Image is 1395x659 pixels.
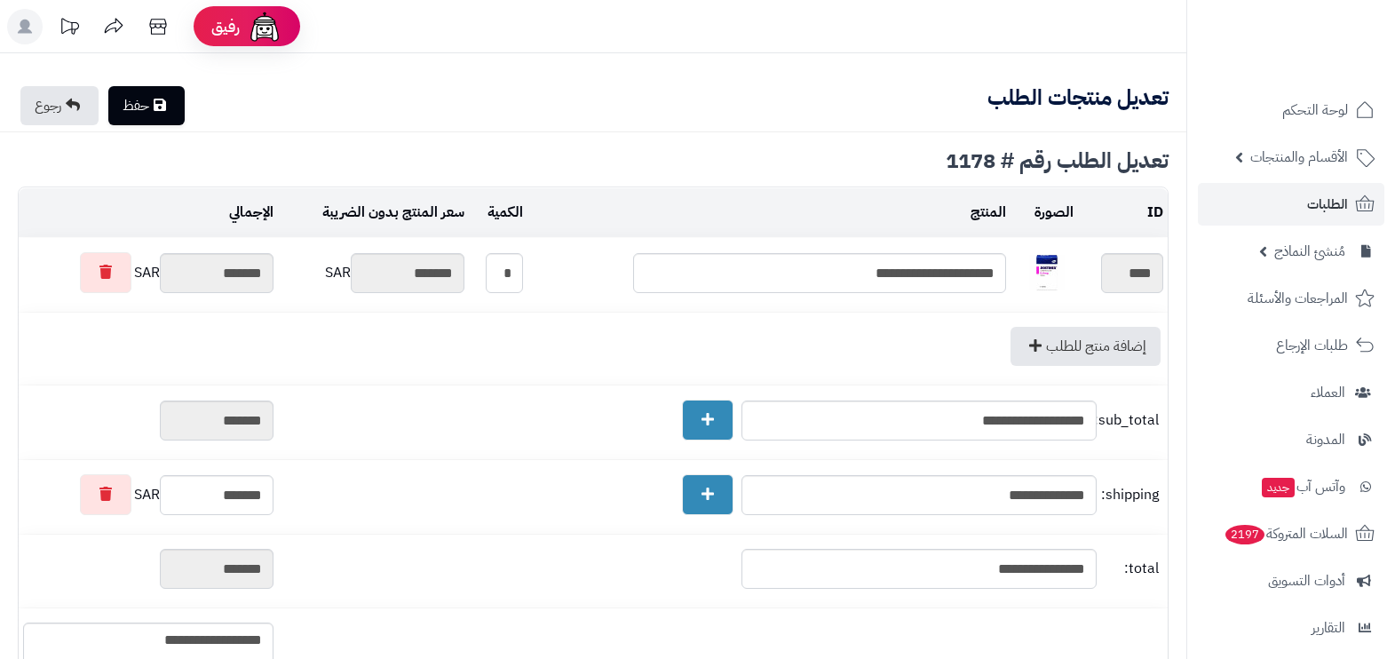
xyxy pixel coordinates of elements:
span: أدوات التسويق [1268,568,1345,593]
span: total: [1101,559,1159,579]
img: 5389655cb4d2210c8f6d9da64de75fd4dcb3-40x40.jpg [1029,255,1065,290]
a: المدونة [1198,418,1384,461]
span: المدونة [1306,427,1345,452]
span: جديد [1262,478,1295,497]
span: رفيق [211,16,240,37]
a: العملاء [1198,371,1384,414]
td: الكمية [469,188,527,237]
td: الإجمالي [19,188,278,237]
a: لوحة التحكم [1198,89,1384,131]
td: الصورة [1011,188,1078,237]
a: رجوع [20,86,99,125]
span: shipping: [1101,485,1159,505]
a: طلبات الإرجاع [1198,324,1384,367]
div: SAR [23,474,273,515]
div: SAR [23,252,273,293]
a: الطلبات [1198,183,1384,226]
b: تعديل منتجات الطلب [987,82,1169,114]
span: مُنشئ النماذج [1274,239,1345,264]
span: لوحة التحكم [1282,98,1348,123]
span: طلبات الإرجاع [1276,333,1348,358]
a: التقارير [1198,607,1384,649]
span: السلات المتروكة [1224,521,1348,546]
a: حفظ [108,86,185,125]
span: العملاء [1311,380,1345,405]
a: السلات المتروكة2197 [1198,512,1384,555]
div: تعديل الطلب رقم # 1178 [18,150,1169,171]
span: المراجعات والأسئلة [1248,286,1348,311]
a: تحديثات المنصة [47,9,91,49]
span: وآتس آب [1260,474,1345,499]
span: sub_total: [1101,410,1159,431]
td: سعر المنتج بدون الضريبة [278,188,469,237]
span: التقارير [1312,615,1345,640]
td: المنتج [527,188,1011,237]
a: إضافة منتج للطلب [1011,327,1161,366]
a: وآتس آبجديد [1198,465,1384,508]
td: ID [1078,188,1168,237]
span: الأقسام والمنتجات [1250,145,1348,170]
img: logo-2.png [1274,48,1378,85]
img: ai-face.png [247,9,282,44]
span: الطلبات [1307,192,1348,217]
span: 2197 [1225,525,1264,544]
a: أدوات التسويق [1198,560,1384,602]
a: المراجعات والأسئلة [1198,277,1384,320]
div: SAR [282,253,464,293]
